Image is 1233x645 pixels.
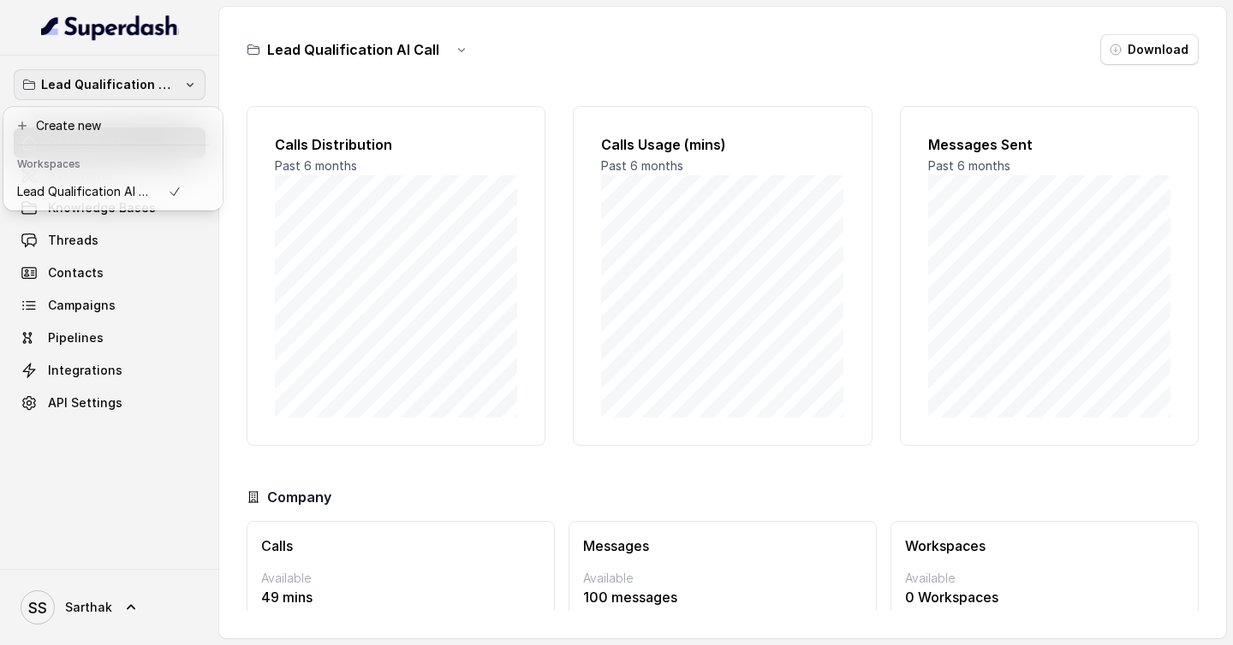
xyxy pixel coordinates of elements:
p: Lead Qualification AI Call [41,74,178,95]
p: Lead Qualification AI Call [17,181,154,202]
button: Lead Qualification AI Call [14,69,205,100]
header: Workspaces [7,149,219,176]
button: Create new [7,110,219,141]
div: Lead Qualification AI Call [3,107,223,210]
